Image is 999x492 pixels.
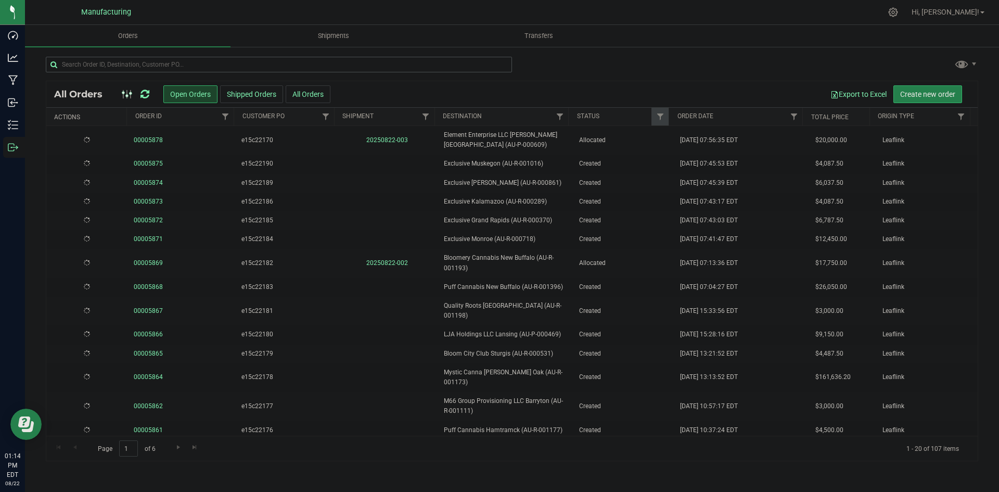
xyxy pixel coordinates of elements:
[444,253,566,273] span: Bloomery Cannabis New Buffalo (AU-R-001193)
[882,178,971,188] span: Leaflink
[882,372,971,382] span: Leaflink
[134,282,163,292] a: 00005868
[134,330,163,339] a: 00005866
[241,330,330,339] span: e15c22180
[443,112,482,120] a: Destination
[882,197,971,207] span: Leaflink
[579,234,668,244] span: Created
[811,113,849,121] a: Total Price
[680,178,738,188] span: [DATE] 07:45:39 EDT
[551,108,568,125] a: Filter
[882,425,971,435] span: Leaflink
[220,85,283,103] button: Shipped Orders
[444,330,566,339] span: LJA Holdings LLC Lansing (AU-P-000469)
[241,135,330,145] span: e15c22170
[882,282,971,292] span: Leaflink
[241,178,330,188] span: e15c22189
[241,234,330,244] span: e15c22184
[81,8,131,17] span: Manufacturing
[579,159,668,169] span: Created
[444,130,566,150] span: Element Enterprise LLC [PERSON_NAME][GEOGRAPHIC_DATA] (AU-P-000609)
[579,197,668,207] span: Created
[241,401,330,411] span: e15c22177
[187,440,202,455] a: Go to the last page
[444,301,566,321] span: Quality Roots [GEOGRAPHIC_DATA] (AU-R-001198)
[8,142,18,153] inline-svg: Outbound
[241,282,330,292] span: e15c22183
[680,349,738,359] span: [DATE] 13:21:52 EDT
[134,372,163,382] a: 00005864
[900,90,955,98] span: Create new order
[8,53,18,63] inline-svg: Analytics
[680,258,738,268] span: [DATE] 07:13:36 EDT
[579,372,668,382] span: Created
[8,30,18,41] inline-svg: Dashboard
[104,31,152,41] span: Orders
[241,258,330,268] span: e15c22182
[444,178,566,188] span: Exclusive [PERSON_NAME] (AU-R-000861)
[785,108,802,125] a: Filter
[134,135,163,145] a: 00005878
[882,306,971,316] span: Leaflink
[46,57,512,72] input: Search Order ID, Destination, Customer PO...
[444,396,566,416] span: M66 Group Provisioning LLC Barryton (AU-R-001111)
[286,85,330,103] button: All Orders
[8,97,18,108] inline-svg: Inbound
[815,372,851,382] span: $161,636.20
[579,135,668,145] span: Allocated
[680,425,738,435] span: [DATE] 10:37:24 EDT
[579,216,668,225] span: Created
[680,234,738,244] span: [DATE] 07:41:47 EDT
[134,197,163,207] a: 00005873
[815,216,843,225] span: $6,787.50
[444,282,566,292] span: Puff Cannabis New Buffalo (AU-R-001396)
[579,425,668,435] span: Created
[134,349,163,359] a: 00005865
[677,112,713,120] a: Order Date
[119,440,138,457] input: 1
[579,306,668,316] span: Created
[680,135,738,145] span: [DATE] 07:56:35 EDT
[241,306,330,316] span: e15c22181
[134,425,163,435] a: 00005861
[882,216,971,225] span: Leaflink
[815,306,843,316] span: $3,000.00
[579,178,668,188] span: Created
[912,8,979,16] span: Hi, [PERSON_NAME]!
[577,112,599,120] a: Status
[815,425,843,435] span: $4,500.00
[680,216,738,225] span: [DATE] 07:43:03 EDT
[815,349,843,359] span: $4,487.50
[680,372,738,382] span: [DATE] 13:13:52 EDT
[241,216,330,225] span: e15c22185
[882,135,971,145] span: Leaflink
[815,258,847,268] span: $17,750.00
[815,159,843,169] span: $4,087.50
[304,31,363,41] span: Shipments
[893,85,962,103] button: Create new order
[824,85,893,103] button: Export to Excel
[882,258,971,268] span: Leaflink
[815,401,843,411] span: $3,000.00
[882,330,971,339] span: Leaflink
[444,368,566,387] span: Mystic Canna [PERSON_NAME] Oak (AU-R-001173)
[680,159,738,169] span: [DATE] 07:45:53 EDT
[887,7,900,17] div: Manage settings
[815,330,843,339] span: $9,150.00
[444,349,566,359] span: Bloom City Club Sturgis (AU-R-000531)
[898,440,967,456] span: 1 - 20 of 107 items
[8,75,18,85] inline-svg: Manufacturing
[680,282,738,292] span: [DATE] 07:04:27 EDT
[54,89,113,100] span: All Orders
[882,234,971,244] span: Leaflink
[366,136,408,144] a: 20250822-003
[815,178,843,188] span: $6,037.50
[882,349,971,359] span: Leaflink
[5,451,20,480] p: 01:14 PM EDT
[882,401,971,411] span: Leaflink
[10,409,42,440] iframe: Resource center
[651,108,669,125] a: Filter
[579,349,668,359] span: Created
[417,108,434,125] a: Filter
[163,85,217,103] button: Open Orders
